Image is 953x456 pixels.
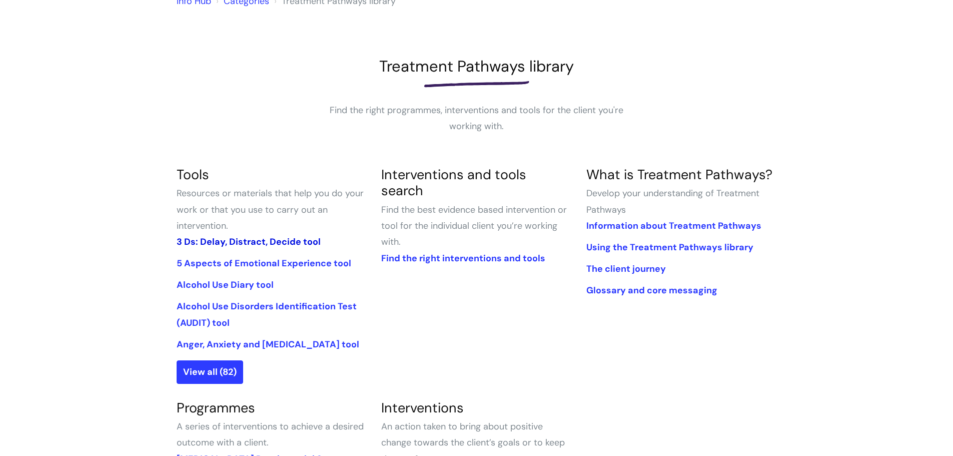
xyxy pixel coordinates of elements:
a: Information about Treatment Pathways [586,220,761,232]
a: View all (82) [177,360,243,383]
a: Using the Treatment Pathways library [586,241,753,253]
a: Programmes [177,399,255,416]
a: Find the right interventions and tools [381,252,545,264]
a: 3 Ds: Delay, Distract, Decide tool [177,236,321,248]
a: The client journey [586,263,666,275]
a: Interventions [381,399,464,416]
span: A series of interventions to achieve a desired outcome with a client. [177,420,364,448]
a: 5 Aspects of Emotional Experience tool [177,257,351,269]
span: Resources or materials that help you do your work or that you use to carry out an intervention. [177,187,364,232]
a: Anger, Anxiety and [MEDICAL_DATA] tool [177,338,359,350]
a: Alcohol Use Diary tool [177,279,274,291]
a: Alcohol Use Disorders Identification Test (AUDIT) tool [177,300,357,328]
a: Glossary and core messaging [586,284,717,296]
span: Develop your understanding of Treatment Pathways [586,187,759,215]
p: Find the right programmes, interventions and tools for the client you're working with. [327,102,627,135]
a: Tools [177,166,209,183]
a: Interventions and tools search [381,166,526,199]
h1: Treatment Pathways library [177,57,777,76]
span: Find the best evidence based intervention or tool for the individual client you’re working with. [381,204,567,248]
a: What is Treatment Pathways? [586,166,772,183]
